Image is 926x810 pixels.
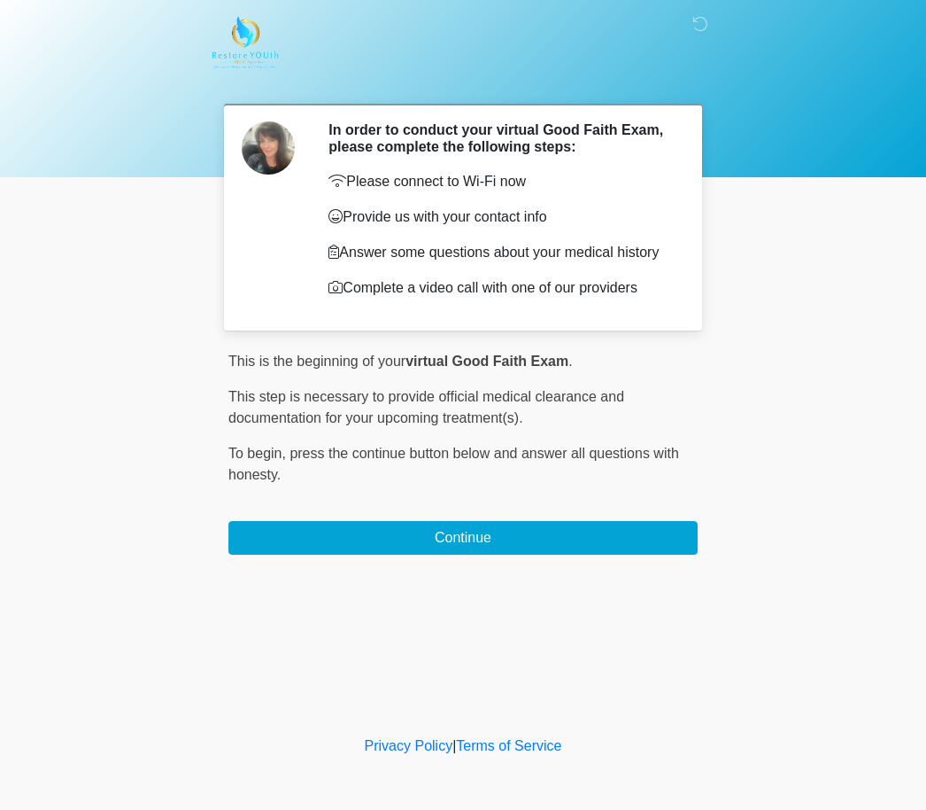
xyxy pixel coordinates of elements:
[568,354,572,369] span: .
[228,389,624,425] span: This step is necessary to provide official medical clearance and documentation for your upcoming ...
[228,446,679,482] span: press the continue button below and answer all questions with honesty.
[211,13,279,72] img: Restore YOUth Med Spa Logo
[456,738,561,753] a: Terms of Service
[365,738,453,753] a: Privacy Policy
[328,171,671,192] p: Please connect to Wi-Fi now
[228,521,698,555] button: Continue
[328,121,671,155] h2: In order to conduct your virtual Good Faith Exam, please complete the following steps:
[328,242,671,263] p: Answer some questions about your medical history
[228,354,405,369] span: This is the beginning of your
[328,206,671,228] p: Provide us with your contact info
[405,354,568,369] strong: virtual Good Faith Exam
[242,121,295,175] img: Agent Avatar
[452,738,456,753] a: |
[328,277,671,299] p: Complete a video call with one of our providers
[228,446,289,461] span: To begin,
